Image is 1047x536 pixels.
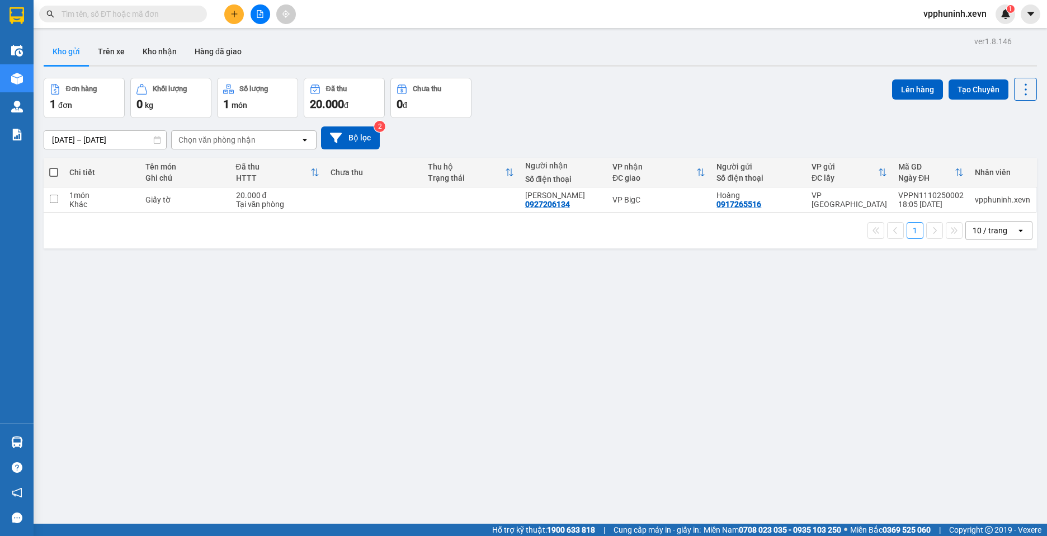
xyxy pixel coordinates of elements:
[1007,5,1015,13] sup: 1
[607,158,711,187] th: Toggle SortBy
[704,524,841,536] span: Miền Nam
[492,524,595,536] span: Hỗ trợ kỹ thuật:
[321,126,380,149] button: Bộ lọc
[1016,226,1025,235] svg: open
[276,4,296,24] button: aim
[69,191,134,200] div: 1 món
[603,524,605,536] span: |
[716,200,761,209] div: 0917265516
[136,97,143,111] span: 0
[413,85,441,93] div: Chưa thu
[898,173,955,182] div: Ngày ĐH
[525,200,570,209] div: 0927206134
[62,8,194,20] input: Tìm tên, số ĐT hoặc mã đơn
[975,195,1030,204] div: vpphuninh.xevn
[11,101,23,112] img: warehouse-icon
[397,97,403,111] span: 0
[428,173,505,182] div: Trạng thái
[883,525,931,534] strong: 0369 525 060
[236,200,320,209] div: Tại văn phòng
[716,162,800,171] div: Người gửi
[11,73,23,84] img: warehouse-icon
[236,173,311,182] div: HTTT
[893,158,969,187] th: Toggle SortBy
[907,222,923,239] button: 1
[898,162,955,171] div: Mã GD
[939,524,941,536] span: |
[304,78,385,118] button: Đã thu20.000đ
[236,162,311,171] div: Đã thu
[251,4,270,24] button: file-add
[331,168,417,177] div: Chưa thu
[239,85,268,93] div: Số lượng
[12,462,22,473] span: question-circle
[178,134,256,145] div: Chọn văn phòng nhận
[1021,4,1040,24] button: caret-down
[975,168,1030,177] div: Nhân viên
[422,158,520,187] th: Toggle SortBy
[256,10,264,18] span: file-add
[44,38,89,65] button: Kho gửi
[844,528,847,532] span: ⚪️
[403,101,407,110] span: đ
[145,195,224,204] div: Giấy tờ
[716,191,800,200] div: Hoàng
[12,487,22,498] span: notification
[974,35,1012,48] div: ver 1.8.146
[46,10,54,18] span: search
[44,78,125,118] button: Đơn hàng1đơn
[69,168,134,177] div: Chi tiết
[66,85,97,93] div: Đơn hàng
[547,525,595,534] strong: 1900 633 818
[282,10,290,18] span: aim
[186,38,251,65] button: Hàng đã giao
[153,85,187,93] div: Khối lượng
[130,78,211,118] button: Khối lượng0kg
[50,97,56,111] span: 1
[69,200,134,209] div: Khác
[1008,5,1012,13] span: 1
[344,101,348,110] span: đ
[614,524,701,536] span: Cung cấp máy in - giấy in:
[12,513,22,523] span: message
[44,131,166,149] input: Select a date range.
[217,78,298,118] button: Số lượng1món
[739,525,841,534] strong: 0708 023 035 - 0935 103 250
[985,526,993,534] span: copyright
[58,101,72,110] span: đơn
[525,175,601,184] div: Số điện thoại
[892,79,943,100] button: Lên hàng
[850,524,931,536] span: Miền Bắc
[223,97,229,111] span: 1
[230,10,238,18] span: plus
[525,161,601,170] div: Người nhận
[612,173,696,182] div: ĐC giao
[1026,9,1036,19] span: caret-down
[11,45,23,57] img: warehouse-icon
[145,173,224,182] div: Ghi chú
[326,85,347,93] div: Đã thu
[11,129,23,140] img: solution-icon
[89,38,134,65] button: Trên xe
[812,191,887,209] div: VP [GEOGRAPHIC_DATA]
[812,173,878,182] div: ĐC lấy
[716,173,800,182] div: Số điện thoại
[612,195,705,204] div: VP BigC
[612,162,696,171] div: VP nhận
[973,225,1007,236] div: 10 / trang
[236,191,320,200] div: 20.000 đ
[390,78,471,118] button: Chưa thu0đ
[1001,9,1011,19] img: icon-new-feature
[898,191,964,200] div: VPPN1110250002
[10,7,24,24] img: logo-vxr
[224,4,244,24] button: plus
[806,158,893,187] th: Toggle SortBy
[134,38,186,65] button: Kho nhận
[300,135,309,144] svg: open
[949,79,1008,100] button: Tạo Chuyến
[232,101,247,110] span: món
[230,158,326,187] th: Toggle SortBy
[11,436,23,448] img: warehouse-icon
[310,97,344,111] span: 20.000
[428,162,505,171] div: Thu hộ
